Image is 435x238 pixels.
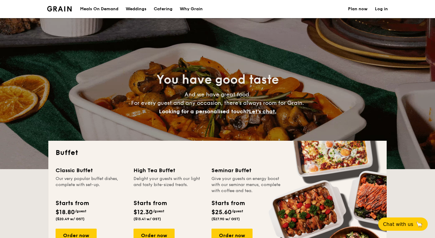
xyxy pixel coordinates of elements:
[47,6,72,11] img: Grain
[211,209,232,216] span: $25.60
[75,209,86,213] span: /guest
[134,217,161,221] span: ($13.41 w/ GST)
[211,176,282,194] div: Give your guests an energy boost with our seminar menus, complete with coffee and tea.
[211,217,240,221] span: ($27.90 w/ GST)
[56,217,85,221] span: ($20.49 w/ GST)
[153,209,164,213] span: /guest
[134,209,153,216] span: $12.30
[232,209,243,213] span: /guest
[134,199,166,208] div: Starts from
[131,91,304,115] span: And we have great food. For every guest and any occasion, there’s always room for Grain.
[156,72,279,87] span: You have good taste
[378,217,428,231] button: Chat with us🦙
[56,199,89,208] div: Starts from
[56,176,126,194] div: Our very popular buffet dishes, complete with set-up.
[416,221,423,228] span: 🦙
[56,166,126,175] div: Classic Buffet
[56,209,75,216] span: $18.80
[134,176,204,194] div: Delight your guests with our light and tasty bite-sized treats.
[47,6,72,11] a: Logotype
[211,199,244,208] div: Starts from
[159,108,249,115] span: Looking for a personalised touch?
[211,166,282,175] div: Seminar Buffet
[134,166,204,175] div: High Tea Buffet
[249,108,276,115] span: Let's chat.
[383,221,413,227] span: Chat with us
[56,148,379,158] h2: Buffet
